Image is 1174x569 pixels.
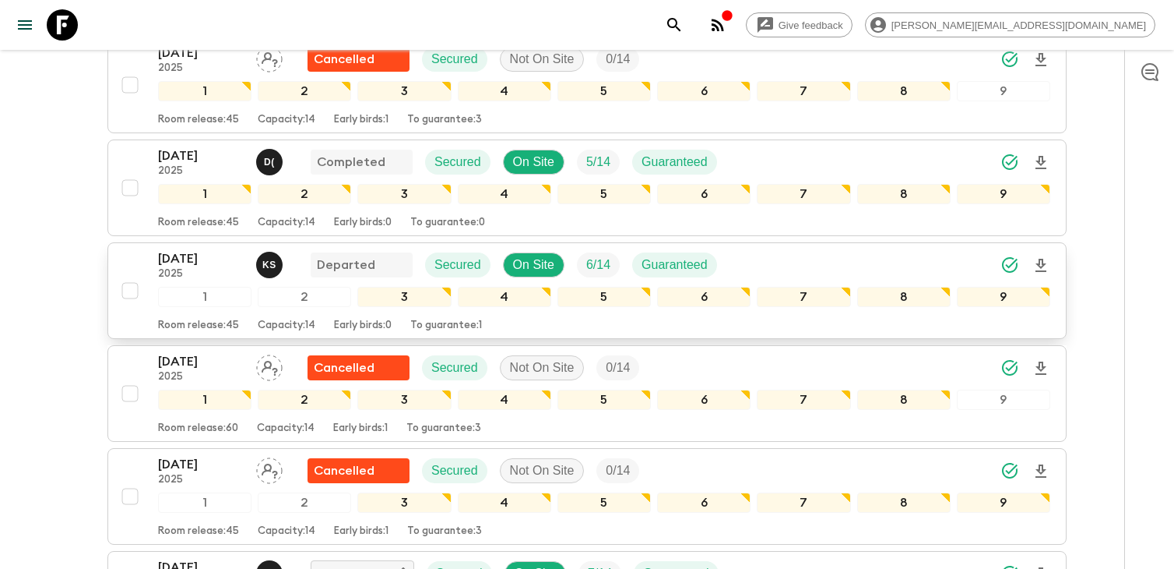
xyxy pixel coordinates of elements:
[308,458,409,483] div: Flash Pack cancellation
[503,150,564,175] div: On Site
[458,390,551,410] div: 4
[857,493,951,513] div: 8
[586,153,610,171] p: 5 / 14
[158,81,251,101] div: 1
[1032,359,1050,378] svg: Download Onboarding
[357,287,451,307] div: 3
[434,153,481,171] p: Secured
[258,320,315,332] p: Capacity: 14
[257,422,315,435] p: Capacity: 14
[1000,256,1019,274] svg: Synced Successfully
[641,256,708,274] p: Guaranteed
[334,217,392,229] p: Early birds: 0
[596,458,639,483] div: Trip Fill
[314,50,374,69] p: Cancelled
[258,525,315,538] p: Capacity: 14
[606,461,630,480] p: 0 / 14
[158,44,244,62] p: [DATE]
[757,184,850,204] div: 7
[657,390,750,410] div: 6
[158,455,244,474] p: [DATE]
[256,462,283,475] span: Assign pack leader
[431,50,478,69] p: Secured
[158,165,244,178] p: 2025
[107,37,1067,133] button: [DATE]2025Assign pack leaderFlash Pack cancellationSecuredNot On SiteTrip Fill123456789Room relea...
[158,474,244,486] p: 2025
[770,19,852,31] span: Give feedback
[857,81,951,101] div: 8
[577,253,620,277] div: Trip Fill
[410,217,485,229] p: To guarantee: 0
[158,217,239,229] p: Room release: 45
[431,359,478,377] p: Secured
[510,50,575,69] p: Not On Site
[258,493,351,513] div: 2
[577,150,620,175] div: Trip Fill
[256,154,286,166] span: Dedi (Komang) Wardana
[258,217,315,229] p: Capacity: 14
[500,355,585,380] div: Not On Site
[407,114,482,126] p: To guarantee: 3
[586,256,610,274] p: 6 / 14
[657,184,750,204] div: 6
[557,287,651,307] div: 5
[557,184,651,204] div: 5
[510,461,575,480] p: Not On Site
[357,390,451,410] div: 3
[641,153,708,171] p: Guaranteed
[1000,359,1019,377] svg: Synced Successfully
[406,422,481,435] p: To guarantee: 3
[757,287,850,307] div: 7
[458,287,551,307] div: 4
[513,256,554,274] p: On Site
[857,390,951,410] div: 8
[258,184,351,204] div: 2
[158,390,251,410] div: 1
[258,390,351,410] div: 2
[883,19,1155,31] span: [PERSON_NAME][EMAIL_ADDRESS][DOMAIN_NAME]
[857,287,951,307] div: 8
[158,320,239,332] p: Room release: 45
[107,345,1067,442] button: [DATE]2025Assign pack leaderFlash Pack cancellationSecuredNot On SiteTrip Fill123456789Room relea...
[957,287,1050,307] div: 9
[258,114,315,126] p: Capacity: 14
[422,458,487,483] div: Secured
[357,81,451,101] div: 3
[1000,153,1019,171] svg: Synced Successfully
[865,12,1155,37] div: [PERSON_NAME][EMAIL_ADDRESS][DOMAIN_NAME]
[308,47,409,72] div: Flash Pack cancellation
[1000,461,1019,480] svg: Synced Successfully
[314,461,374,480] p: Cancelled
[557,81,651,101] div: 5
[431,461,478,480] p: Secured
[422,355,487,380] div: Secured
[1000,50,1019,69] svg: Synced Successfully
[425,150,490,175] div: Secured
[1032,51,1050,69] svg: Download Onboarding
[158,268,244,281] p: 2025
[158,287,251,307] div: 1
[757,493,850,513] div: 7
[596,47,639,72] div: Trip Fill
[422,47,487,72] div: Secured
[513,153,554,171] p: On Site
[606,50,630,69] p: 0 / 14
[458,81,551,101] div: 4
[957,81,1050,101] div: 9
[557,493,651,513] div: 5
[657,287,750,307] div: 6
[410,320,482,332] p: To guarantee: 1
[1032,256,1050,275] svg: Download Onboarding
[256,359,283,372] span: Assign pack leader
[107,242,1067,339] button: [DATE]2025Ketut SunarkaDepartedSecuredOn SiteTrip FillGuaranteed123456789Room release:45Capacity:...
[757,390,850,410] div: 7
[317,256,375,274] p: Departed
[434,256,481,274] p: Secured
[158,493,251,513] div: 1
[357,493,451,513] div: 3
[657,81,750,101] div: 6
[659,9,690,41] button: search adventures
[657,493,750,513] div: 6
[317,153,385,171] p: Completed
[333,422,388,435] p: Early birds: 1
